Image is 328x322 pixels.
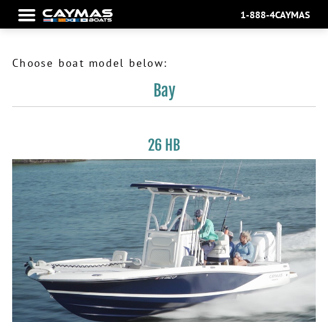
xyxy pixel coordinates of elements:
h3: 26 HB [12,136,316,154]
img: white-logo-c9c8dbefe5ff5ceceb0f0178aa75bf4bb51f6bca0971e226c86eb53dfe498488.png [43,9,113,22]
div: 1-888-4CAYMAS [240,9,310,21]
h2: Bay [12,81,316,107]
p: Choose boat model below: [12,55,316,71]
